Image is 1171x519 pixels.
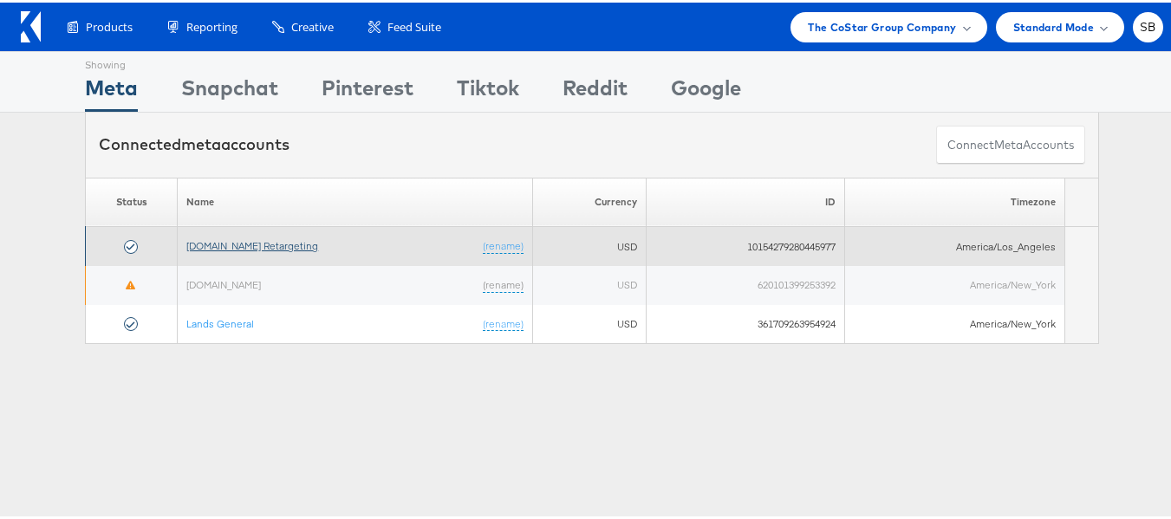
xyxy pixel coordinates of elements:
[533,302,647,341] td: USD
[186,16,237,33] span: Reporting
[646,263,844,302] td: 620101399253392
[533,175,647,224] th: Currency
[1140,19,1156,30] span: SB
[387,16,441,33] span: Feed Suite
[646,224,844,263] td: 10154279280445977
[291,16,334,33] span: Creative
[86,16,133,33] span: Products
[845,224,1065,263] td: America/Los_Angeles
[85,49,138,70] div: Showing
[936,123,1085,162] button: ConnectmetaAccounts
[646,302,844,341] td: 361709263954924
[99,131,289,153] div: Connected accounts
[483,315,524,329] a: (rename)
[1013,16,1094,34] span: Standard Mode
[85,70,138,109] div: Meta
[181,70,278,109] div: Snapchat
[671,70,741,109] div: Google
[646,175,844,224] th: ID
[808,16,956,34] span: The CoStar Group Company
[178,175,533,224] th: Name
[563,70,628,109] div: Reddit
[186,315,254,328] a: Lands General
[483,276,524,290] a: (rename)
[845,175,1065,224] th: Timezone
[845,302,1065,341] td: America/New_York
[181,132,221,152] span: meta
[186,276,261,289] a: [DOMAIN_NAME]
[845,263,1065,302] td: America/New_York
[533,224,647,263] td: USD
[483,237,524,251] a: (rename)
[322,70,413,109] div: Pinterest
[994,134,1023,151] span: meta
[457,70,519,109] div: Tiktok
[186,237,318,250] a: [DOMAIN_NAME] Retargeting
[86,175,178,224] th: Status
[533,263,647,302] td: USD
